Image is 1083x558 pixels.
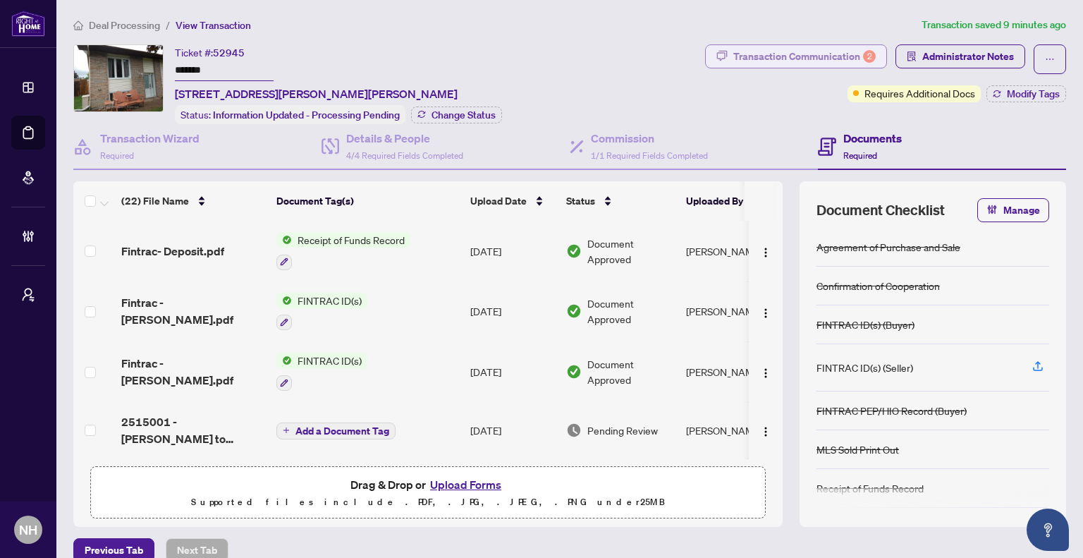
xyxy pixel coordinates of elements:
span: Modify Tags [1007,89,1060,99]
span: [STREET_ADDRESS][PERSON_NAME][PERSON_NAME] [175,85,458,102]
span: Receipt of Funds Record [292,232,410,248]
div: Ticket #: [175,44,245,61]
span: NH [19,520,37,540]
img: Document Status [566,303,582,319]
div: FINTRAC ID(s) (Buyer) [816,317,914,332]
span: Status [566,193,595,209]
span: Fintrac -[PERSON_NAME].pdf [121,355,265,389]
span: Document Approved [587,356,675,387]
span: Required [100,150,134,161]
img: Status Icon [276,232,292,248]
span: Document Checklist [816,200,945,220]
span: Required [843,150,877,161]
span: 4/4 Required Fields Completed [346,150,463,161]
button: Status IconReceipt of Funds Record [276,232,410,270]
span: Requires Additional Docs [864,85,975,101]
td: [DATE] [465,221,561,281]
button: Change Status [411,107,502,123]
img: Document Status [566,243,582,259]
span: 1/1 Required Fields Completed [591,150,708,161]
span: Information Updated - Processing Pending [213,109,400,121]
span: Fintrac- Deposit.pdf [121,243,224,260]
img: Status Icon [276,353,292,368]
th: Status [561,181,680,221]
th: Uploaded By [680,181,786,221]
h4: Transaction Wizard [100,130,200,147]
h4: Documents [843,130,902,147]
div: Confirmation of Cooperation [816,278,940,293]
img: Status Icon [276,293,292,308]
span: Document Approved [587,296,675,327]
td: [PERSON_NAME] [680,402,786,459]
span: Fintrac -[PERSON_NAME].pdf [121,294,265,328]
button: Add a Document Tag [276,421,396,439]
button: Upload Forms [426,475,506,494]
span: Add a Document Tag [295,426,389,436]
span: home [73,20,83,30]
span: Manage [1003,199,1040,222]
img: logo [11,11,45,37]
th: Upload Date [465,181,561,221]
div: Agreement of Purchase and Sale [816,239,960,255]
p: Supported files include .PDF, .JPG, .JPEG, .PNG under 25 MB [99,494,757,511]
img: Logo [760,368,771,379]
span: Drag & Drop orUpload FormsSupported files include .PDF, .JPG, .JPEG, .PNG under25MB [91,467,765,519]
span: Administrator Notes [922,45,1014,68]
img: Logo [760,308,771,319]
td: [PERSON_NAME] [680,281,786,342]
td: [PERSON_NAME] [680,221,786,281]
h4: Details & People [346,130,463,147]
li: / [166,17,170,33]
span: (22) File Name [121,193,189,209]
button: Logo [754,360,777,383]
img: Logo [760,426,771,437]
span: FINTRAC ID(s) [292,353,367,368]
th: (22) File Name [116,181,271,221]
td: [DATE] [465,281,561,342]
td: [DATE] [465,459,561,519]
td: [DATE] [465,402,561,459]
button: Status IconFINTRAC ID(s) [276,293,367,331]
h4: Commission [591,130,708,147]
div: FINTRAC ID(s) (Seller) [816,360,913,375]
button: Logo [754,240,777,262]
button: Status IconFINTRAC ID(s) [276,353,367,391]
article: Transaction saved 9 minutes ago [922,17,1066,33]
div: FINTRAC PEP/HIO Record (Buyer) [816,403,967,418]
td: [PERSON_NAME] [680,341,786,402]
div: Status: [175,105,405,124]
button: Open asap [1027,509,1069,551]
img: IMG-X12390236_1.jpg [74,45,163,111]
img: Logo [760,247,771,258]
span: 2515001 - [PERSON_NAME] to review.pdf [121,413,265,447]
div: Transaction Communication [733,45,876,68]
td: [DATE] [465,341,561,402]
button: Manage [977,198,1049,222]
div: MLS Sold Print Out [816,442,899,457]
div: 2 [863,50,876,63]
span: plus [283,427,290,434]
img: Document Status [566,423,582,438]
span: 52945 [213,47,245,59]
img: Document Status [566,364,582,380]
span: user-switch [21,288,35,302]
button: Administrator Notes [895,44,1025,68]
span: FINTRAC ID(s) [292,293,367,308]
span: Upload Date [470,193,527,209]
span: View Transaction [176,19,251,32]
button: Add a Document Tag [276,423,396,439]
button: Logo [754,419,777,442]
td: [PERSON_NAME] [680,459,786,519]
th: Document Tag(s) [271,181,465,221]
span: Pending Review [587,423,658,438]
span: Change Status [432,110,496,120]
button: Logo [754,300,777,322]
button: Modify Tags [986,85,1066,102]
span: Document Approved [587,236,675,267]
button: Transaction Communication2 [705,44,887,68]
span: Drag & Drop or [350,475,506,494]
span: Deal Processing [89,19,160,32]
div: Receipt of Funds Record [816,480,924,496]
span: solution [907,51,917,61]
span: ellipsis [1045,54,1055,64]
